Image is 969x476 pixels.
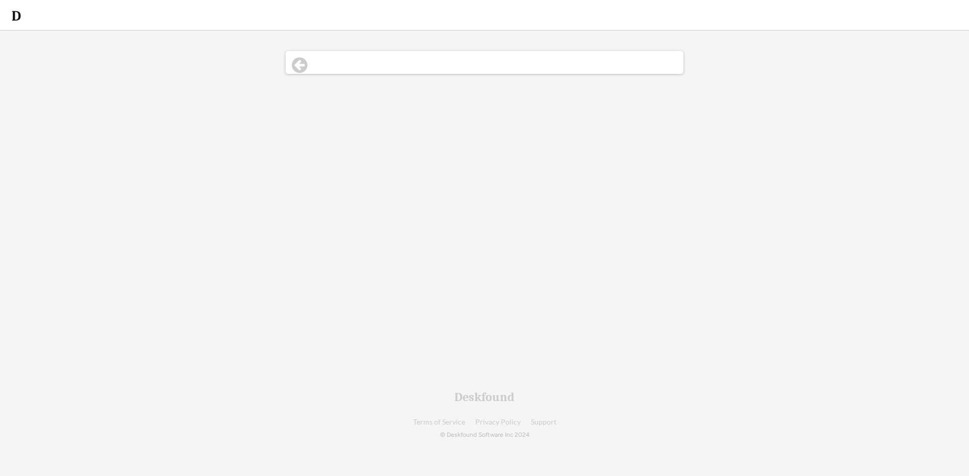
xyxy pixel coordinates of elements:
a: Support [531,418,556,426]
img: yH5BAEAAAAALAAAAAABAAEAAAIBRAA7 [940,7,959,25]
div: Deskfound [454,391,515,403]
a: Terms of Service [413,418,465,426]
a: Privacy Policy [475,418,521,426]
img: d-whitebg.png [10,10,22,22]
